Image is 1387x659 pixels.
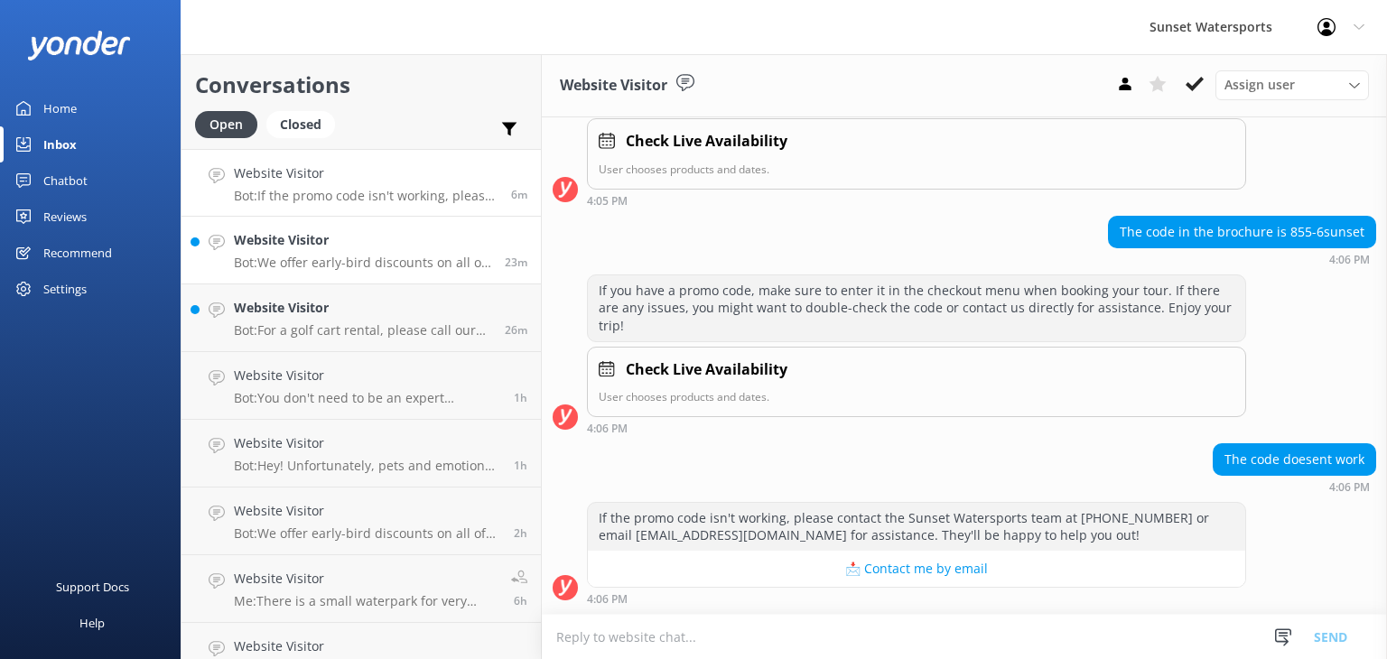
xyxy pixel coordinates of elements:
div: Assign User [1215,70,1369,99]
div: Aug 31 2025 03:06pm (UTC -05:00) America/Cancun [587,422,1246,434]
div: Closed [266,111,335,138]
div: The code doesent work [1214,444,1375,475]
span: Aug 31 2025 09:07am (UTC -05:00) America/Cancun [514,593,527,608]
h4: Website Visitor [234,230,491,250]
strong: 4:06 PM [587,423,628,434]
div: Settings [43,271,87,307]
p: Bot: For a golf cart rental, please call our office at [PHONE_NUMBER] to make a reservation. It's... [234,322,491,339]
strong: 4:06 PM [1329,482,1370,493]
h2: Conversations [195,68,527,102]
strong: 4:06 PM [1329,255,1370,265]
a: Website VisitorBot:If the promo code isn't working, please contact the Sunset Watersports team at... [182,149,541,217]
div: Aug 31 2025 03:06pm (UTC -05:00) America/Cancun [1213,480,1376,493]
p: User chooses products and dates. [599,161,1234,178]
div: Aug 31 2025 03:06pm (UTC -05:00) America/Cancun [1108,253,1376,265]
p: Bot: If the promo code isn't working, please contact the Sunset Watersports team at [PHONE_NUMBER... [234,188,498,204]
a: Closed [266,114,344,134]
div: The code in the brochure is 855-6sunset [1109,217,1375,247]
p: Me: There is a small waterpark for very young kids at [PERSON_NAME][GEOGRAPHIC_DATA]. We also hav... [234,593,498,609]
div: If the promo code isn't working, please contact the Sunset Watersports team at [PHONE_NUMBER] or ... [588,503,1245,551]
span: Aug 31 2025 01:37pm (UTC -05:00) America/Cancun [514,390,527,405]
span: Aug 31 2025 01:36pm (UTC -05:00) America/Cancun [514,458,527,473]
strong: 4:06 PM [587,594,628,605]
span: Assign user [1224,75,1295,95]
h4: Website Visitor [234,163,498,183]
h4: Website Visitor [234,636,500,656]
h4: Website Visitor [234,569,498,589]
div: If you have a promo code, make sure to enter it in the checkout menu when booking your tour. If t... [588,275,1245,341]
a: Open [195,114,266,134]
span: Aug 31 2025 01:10pm (UTC -05:00) America/Cancun [514,525,527,541]
a: Website VisitorBot:You don't need to be an expert swimmer to enjoy our tours, but basic swimming ... [182,352,541,420]
div: Support Docs [56,569,129,605]
div: Chatbot [43,162,88,199]
p: User chooses products and dates. [599,388,1234,405]
div: Open [195,111,257,138]
span: Aug 31 2025 02:49pm (UTC -05:00) America/Cancun [505,255,527,270]
div: Inbox [43,126,77,162]
div: Help [79,605,105,641]
p: Bot: We offer early-bird discounts on all of our morning trips! When you book directly with us, w... [234,255,491,271]
div: Aug 31 2025 03:06pm (UTC -05:00) America/Cancun [587,592,1246,605]
p: Bot: We offer early-bird discounts on all of our morning trips, and when you book direct, we guar... [234,525,500,542]
h4: Website Visitor [234,501,500,521]
div: Home [43,90,77,126]
a: Website VisitorBot:We offer early-bird discounts on all of our morning trips, and when you book d... [182,487,541,555]
h4: Website Visitor [234,433,500,453]
div: Aug 31 2025 03:05pm (UTC -05:00) America/Cancun [587,194,1246,207]
span: Aug 31 2025 02:46pm (UTC -05:00) America/Cancun [505,322,527,338]
h4: Website Visitor [234,298,491,318]
div: Recommend [43,235,112,271]
a: Website VisitorBot:Hey! Unfortunately, pets and emotional support animals aren't allowed on our p... [182,420,541,487]
span: Aug 31 2025 03:06pm (UTC -05:00) America/Cancun [511,187,527,202]
h3: Website Visitor [560,74,667,97]
a: Website VisitorMe:There is a small waterpark for very young kids at [PERSON_NAME][GEOGRAPHIC_DATA... [182,555,541,623]
h4: Check Live Availability [626,130,787,153]
img: yonder-white-logo.png [27,31,131,60]
h4: Website Visitor [234,366,500,385]
p: Bot: Hey! Unfortunately, pets and emotional support animals aren't allowed on our public cruises ... [234,458,500,474]
div: Reviews [43,199,87,235]
h4: Check Live Availability [626,358,787,382]
button: 📩 Contact me by email [588,551,1245,587]
a: Website VisitorBot:We offer early-bird discounts on all of our morning trips! When you book direc... [182,217,541,284]
a: Website VisitorBot:For a golf cart rental, please call our office at [PHONE_NUMBER] to make a res... [182,284,541,352]
strong: 4:05 PM [587,196,628,207]
p: Bot: You don't need to be an expert swimmer to enjoy our tours, but basic swimming ability is str... [234,390,500,406]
